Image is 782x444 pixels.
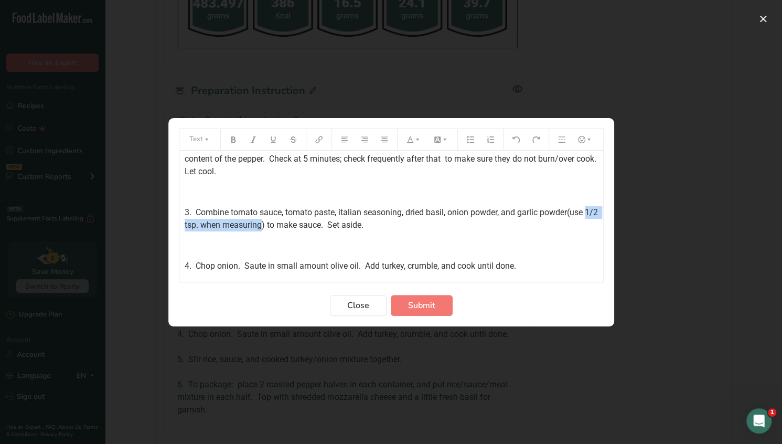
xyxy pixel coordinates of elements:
[184,131,216,148] button: Text
[347,299,369,312] span: Close
[408,299,435,312] span: Submit
[185,261,516,271] span: 4. Chop onion. Saute in small amount olive oil. Add turkey, crumble, and cook until done.
[330,295,387,316] button: Close
[185,207,600,230] span: 3. Combine tomato sauce, tomato paste, italian seasoning, dried basil, onion powder, and garlic p...
[185,129,601,176] span: 2. Clean peppers. Cut out stem and cut in half; de-seed. Toss VERY lightly with olive oil and lay...
[746,408,772,434] iframe: Intercom live chat
[391,295,453,316] button: Submit
[768,408,776,417] span: 1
